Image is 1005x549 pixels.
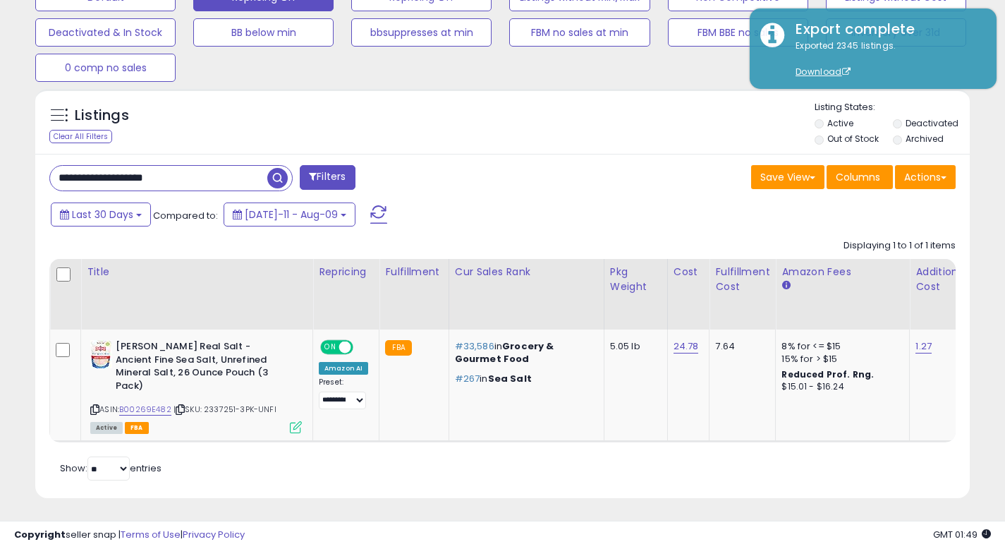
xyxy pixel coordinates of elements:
b: [PERSON_NAME] Real Salt - Ancient Fine Sea Salt, Unrefined Mineral Salt, 26 Ounce Pouch (3 Pack) [116,340,287,396]
div: 7.64 [715,340,765,353]
b: Reduced Prof. Rng. [781,368,874,380]
span: All listings currently available for purchase on Amazon [90,422,123,434]
div: Preset: [319,378,368,409]
span: Compared to: [153,209,218,222]
div: Title [87,265,307,279]
span: | SKU: 2337251-3PK-UNFI [173,404,276,415]
label: Out of Stock [827,133,879,145]
button: Save View [751,165,824,189]
span: FBA [125,422,149,434]
span: Grocery & Gourmet Food [455,339,554,366]
button: bbsuppresses at min [351,18,492,47]
label: Active [827,117,853,129]
div: Export complete [785,19,986,40]
div: Additional Cost [915,265,967,294]
strong: Copyright [14,528,66,541]
div: 8% for <= $15 [781,340,899,353]
p: in [455,340,593,366]
div: Exported 2345 listings. [785,40,986,79]
div: $15.01 - $16.24 [781,381,899,393]
div: Repricing [319,265,373,279]
a: 1.27 [915,339,932,354]
div: 5.05 lb [610,340,657,353]
span: Show: entries [60,461,162,475]
button: Filters [300,165,355,190]
span: ON [322,342,339,354]
div: Displaying 1 to 1 of 1 items [843,239,956,253]
button: FBM BBE no sales [668,18,808,47]
button: Actions [895,165,956,189]
label: Archived [906,133,944,145]
small: Amazon Fees. [781,279,790,292]
span: Last 30 Days [72,207,133,222]
span: [DATE]-11 - Aug-09 [245,207,338,222]
img: 51r1qRib2CL._SL40_.jpg [90,340,112,368]
a: Terms of Use [121,528,181,541]
div: Amazon Fees [781,265,903,279]
button: BB below min [193,18,334,47]
div: Amazon AI [319,362,368,375]
div: Cur Sales Rank [455,265,598,279]
span: #33,586 [455,339,494,353]
div: Pkg Weight [610,265,662,294]
span: OFF [351,342,374,354]
span: #267 [455,372,480,385]
div: ASIN: [90,340,302,432]
button: 0 comp no sales [35,54,176,82]
p: in [455,373,593,385]
span: 2025-09-9 01:49 GMT [933,528,991,541]
span: Columns [836,170,880,184]
div: Fulfillment [385,265,442,279]
div: seller snap | | [14,529,245,542]
small: FBA [385,340,411,356]
div: 15% for > $15 [781,353,899,366]
button: FBM no sales at min [509,18,650,47]
h5: Listings [75,106,129,126]
button: Last 30 Days [51,203,151,227]
button: [DATE]-11 - Aug-09 [224,203,355,227]
a: Privacy Policy [183,528,245,541]
p: Listing States: [815,101,970,114]
a: B00269E482 [119,404,171,416]
button: Deactivated & In Stock [35,18,176,47]
div: Clear All Filters [49,130,112,143]
label: Deactivated [906,117,958,129]
span: Sea Salt [488,372,532,385]
a: Download [796,66,851,78]
div: Cost [674,265,704,279]
div: Fulfillment Cost [715,265,769,294]
a: 24.78 [674,339,699,354]
button: Columns [827,165,893,189]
